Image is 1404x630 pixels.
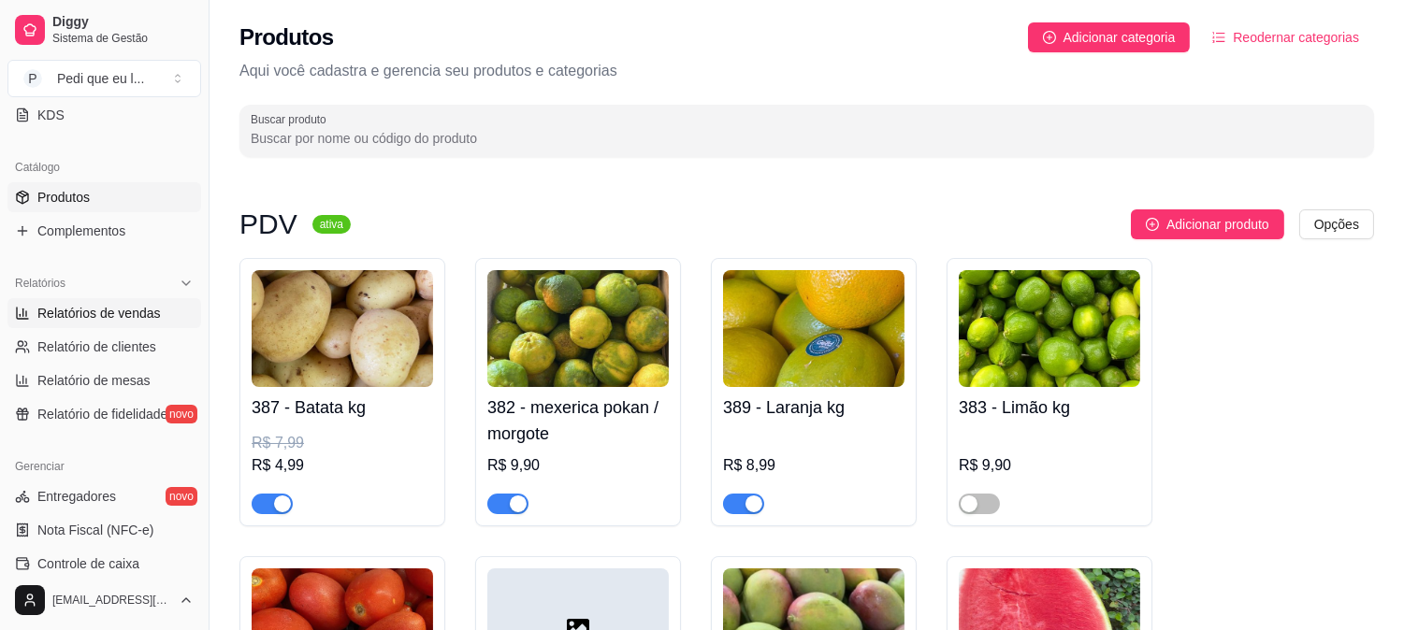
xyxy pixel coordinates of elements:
a: Relatório de clientes [7,332,201,362]
p: Aqui você cadastra e gerencia seu produtos e categorias [239,60,1374,82]
span: Relatório de clientes [37,337,156,356]
a: Relatório de mesas [7,365,201,395]
h4: 387 - Batata kg [252,394,433,421]
h4: 383 - Limão kg [959,394,1140,421]
div: Gerenciar [7,451,201,481]
a: Relatórios de vendas [7,298,201,328]
div: R$ 9,90 [487,454,669,477]
span: Reodernar categorias [1233,27,1359,48]
div: Catálogo [7,152,201,182]
span: plus-circle [1146,218,1159,231]
span: Entregadores [37,487,116,506]
span: Controle de caixa [37,554,139,573]
input: Buscar produto [251,129,1363,148]
span: [EMAIL_ADDRESS][DOMAIN_NAME] [52,593,171,608]
span: Complementos [37,222,125,240]
span: Sistema de Gestão [52,31,194,46]
span: plus-circle [1043,31,1056,44]
sup: ativa [312,215,351,234]
span: ordered-list [1212,31,1225,44]
h4: 389 - Laranja kg [723,394,905,421]
span: Relatórios de vendas [37,304,161,322]
button: Select a team [7,60,201,97]
a: DiggySistema de Gestão [7,7,201,52]
img: product-image [959,270,1140,387]
label: Buscar produto [251,111,333,127]
span: P [23,69,42,88]
a: KDS [7,100,201,130]
h3: PDV [239,213,297,236]
div: R$ 4,99 [252,454,433,477]
div: R$ 9,90 [959,454,1140,477]
a: Nota Fiscal (NFC-e) [7,515,201,545]
span: Diggy [52,14,194,31]
span: Adicionar produto [1166,214,1269,235]
a: Entregadoresnovo [7,481,201,511]
a: Produtos [7,182,201,212]
button: Adicionar categoria [1028,22,1191,52]
button: Opções [1299,209,1374,239]
button: Adicionar produto [1131,209,1284,239]
img: product-image [723,270,905,387]
span: Relatório de mesas [37,371,151,390]
div: R$ 8,99 [723,454,905,477]
button: Reodernar categorias [1197,22,1374,52]
button: [EMAIL_ADDRESS][DOMAIN_NAME] [7,578,201,623]
div: R$ 7,99 [252,432,433,454]
div: Pedi que eu l ... [57,69,144,88]
img: product-image [252,270,433,387]
img: product-image [487,270,669,387]
h4: 382 - mexerica pokan / morgote [487,394,669,447]
span: Opções [1314,214,1359,235]
span: Produtos [37,188,90,207]
span: Relatório de fidelidade [37,405,167,423]
a: Complementos [7,216,201,246]
h2: Produtos [239,22,334,52]
span: Relatórios [15,276,65,291]
span: Adicionar categoria [1064,27,1176,48]
span: Nota Fiscal (NFC-e) [37,521,153,539]
span: KDS [37,106,65,124]
a: Controle de caixa [7,549,201,579]
a: Relatório de fidelidadenovo [7,399,201,429]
